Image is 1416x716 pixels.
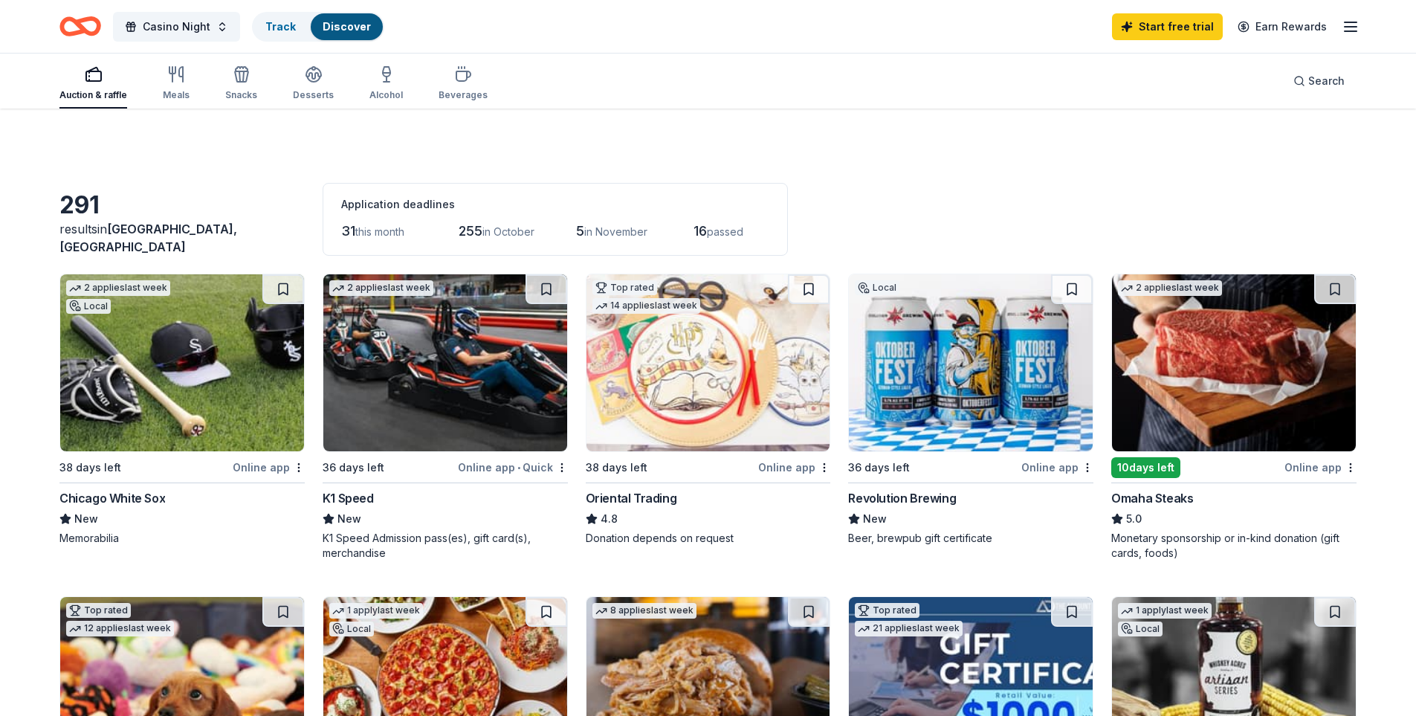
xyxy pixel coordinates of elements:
img: Image for Revolution Brewing [849,274,1093,451]
a: Image for K1 Speed2 applieslast week36 days leftOnline app•QuickK1 SpeedNewK1 Speed Admission pas... [323,274,568,561]
div: Desserts [293,89,334,101]
button: Meals [163,59,190,109]
span: 31 [341,223,355,239]
div: results [59,220,305,256]
div: 8 applies last week [592,603,696,619]
span: New [74,510,98,528]
div: Online app [1284,458,1357,477]
div: Local [329,622,374,636]
span: Search [1308,72,1345,90]
div: 36 days left [848,459,910,477]
a: Start free trial [1112,13,1223,40]
div: 36 days left [323,459,384,477]
div: 2 applies last week [1118,280,1222,296]
div: 38 days left [586,459,647,477]
div: Online app [1021,458,1093,477]
div: Online app Quick [458,458,568,477]
button: Beverages [439,59,488,109]
a: Image for Oriental TradingTop rated14 applieslast week38 days leftOnline appOriental Trading4.8Do... [586,274,831,546]
button: Search [1281,66,1357,96]
span: 5 [576,223,584,239]
button: Snacks [225,59,257,109]
img: Image for K1 Speed [323,274,567,451]
button: Casino Night [113,12,240,42]
div: Chicago White Sox [59,489,165,507]
span: in [59,222,237,254]
button: Auction & raffle [59,59,127,109]
button: Alcohol [369,59,403,109]
div: Revolution Brewing [848,489,956,507]
div: 291 [59,190,305,220]
a: Image for Chicago White Sox2 applieslast weekLocal38 days leftOnline appChicago White SoxNewMemor... [59,274,305,546]
span: this month [355,225,404,238]
div: Local [66,299,111,314]
div: Oriental Trading [586,489,677,507]
div: Omaha Steaks [1111,489,1193,507]
div: Top rated [66,603,131,618]
div: Local [855,280,899,295]
button: TrackDiscover [252,12,384,42]
span: 4.8 [601,510,618,528]
div: 2 applies last week [66,280,170,296]
div: 21 applies last week [855,621,963,636]
div: 14 applies last week [592,298,700,314]
div: 1 apply last week [329,603,423,619]
span: 16 [694,223,707,239]
div: Meals [163,89,190,101]
div: Snacks [225,89,257,101]
a: Image for Revolution BrewingLocal36 days leftOnline appRevolution BrewingNewBeer, brewpub gift ce... [848,274,1093,546]
div: 12 applies last week [66,621,174,636]
a: Track [265,20,296,33]
div: Online app [233,458,305,477]
span: New [863,510,887,528]
span: passed [707,225,743,238]
span: New [337,510,361,528]
span: • [517,462,520,474]
span: 5.0 [1126,510,1142,528]
div: 10 days left [1111,457,1180,478]
a: Discover [323,20,371,33]
div: Beverages [439,89,488,101]
img: Image for Oriental Trading [586,274,830,451]
span: [GEOGRAPHIC_DATA], [GEOGRAPHIC_DATA] [59,222,237,254]
img: Image for Chicago White Sox [60,274,304,451]
span: Casino Night [143,18,210,36]
div: Application deadlines [341,196,769,213]
div: Local [1118,622,1163,636]
div: Monetary sponsorship or in-kind donation (gift cards, foods) [1111,531,1357,561]
div: Alcohol [369,89,403,101]
span: in October [482,225,534,238]
div: K1 Speed Admission pass(es), gift card(s), merchandise [323,531,568,561]
div: 38 days left [59,459,121,477]
div: Donation depends on request [586,531,831,546]
div: Beer, brewpub gift certificate [848,531,1093,546]
span: 255 [459,223,482,239]
div: 1 apply last week [1118,603,1212,619]
div: 2 applies last week [329,280,433,296]
div: Top rated [592,280,657,295]
img: Image for Omaha Steaks [1112,274,1356,451]
span: in November [584,225,647,238]
a: Image for Omaha Steaks 2 applieslast week10days leftOnline appOmaha Steaks5.0Monetary sponsorship... [1111,274,1357,561]
div: Online app [758,458,830,477]
div: Auction & raffle [59,89,127,101]
div: K1 Speed [323,489,374,507]
div: Top rated [855,603,919,618]
a: Earn Rewards [1229,13,1336,40]
a: Home [59,9,101,44]
div: Memorabilia [59,531,305,546]
button: Desserts [293,59,334,109]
